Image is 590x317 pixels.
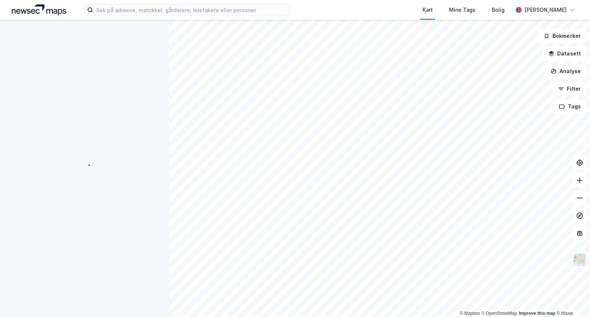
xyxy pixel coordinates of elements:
[544,64,587,79] button: Analyse
[12,4,66,15] img: logo.a4113a55bc3d86da70a041830d287a7e.svg
[524,6,566,14] div: [PERSON_NAME]
[519,311,555,316] a: Improve this map
[542,46,587,61] button: Datasett
[492,6,505,14] div: Bolig
[460,311,480,316] a: Mapbox
[449,6,476,14] div: Mine Tags
[553,99,587,114] button: Tags
[553,282,590,317] iframe: Chat Widget
[552,82,587,96] button: Filter
[423,6,433,14] div: Kart
[537,29,587,43] button: Bokmerker
[553,282,590,317] div: Kontrollprogram for chat
[79,158,91,170] img: spinner.a6d8c91a73a9ac5275cf975e30b51cfb.svg
[573,253,587,267] img: Z
[481,311,517,316] a: OpenStreetMap
[93,4,290,15] input: Søk på adresse, matrikkel, gårdeiere, leietakere eller personer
